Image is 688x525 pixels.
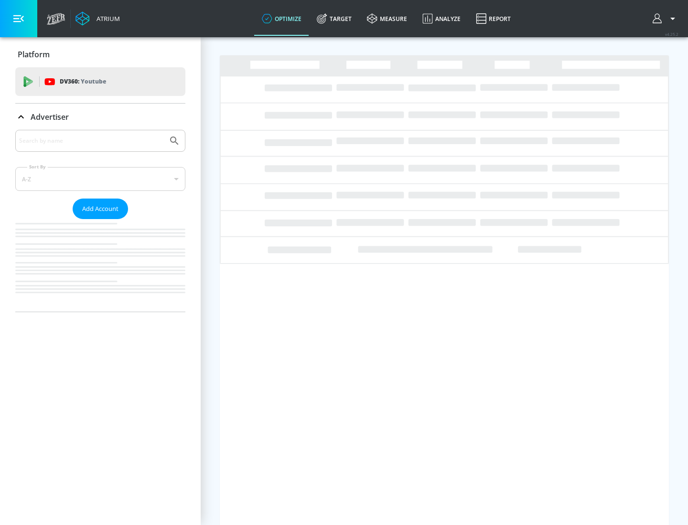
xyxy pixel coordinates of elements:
p: DV360: [60,76,106,87]
label: Sort By [27,164,48,170]
a: measure [359,1,415,36]
a: optimize [254,1,309,36]
div: Atrium [93,14,120,23]
span: Add Account [82,203,118,214]
div: Advertiser [15,130,185,312]
div: Advertiser [15,104,185,130]
p: Youtube [81,76,106,86]
span: v 4.25.2 [665,31,678,37]
button: Add Account [73,199,128,219]
div: A-Z [15,167,185,191]
a: Atrium [75,11,120,26]
p: Platform [18,49,50,60]
a: Report [468,1,518,36]
div: Platform [15,41,185,68]
div: DV360: Youtube [15,67,185,96]
a: Target [309,1,359,36]
nav: list of Advertiser [15,219,185,312]
input: Search by name [19,135,164,147]
a: Analyze [415,1,468,36]
p: Advertiser [31,112,69,122]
